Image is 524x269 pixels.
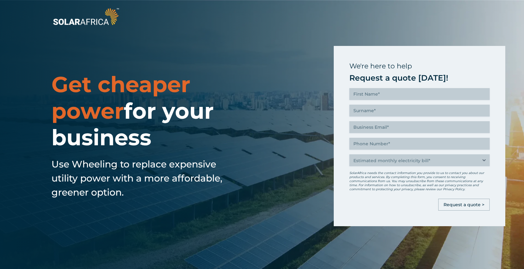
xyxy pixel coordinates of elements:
[349,138,490,150] input: Phone Number*
[51,71,190,124] span: Get cheaper power
[349,171,490,191] p: SolarAfrica needs the contact information you provide to us to contact you about our products and...
[349,72,490,83] p: Request a quote [DATE]!
[349,88,490,100] input: First Name*
[438,199,490,211] input: Request a quote >
[51,71,275,151] h1: for your business
[349,60,490,72] p: We're here to help
[51,157,232,199] h5: Use Wheeling to replace expensive utility power with a more affordable, greener option.
[349,105,490,117] input: Surname*
[349,121,490,133] input: Business Email*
